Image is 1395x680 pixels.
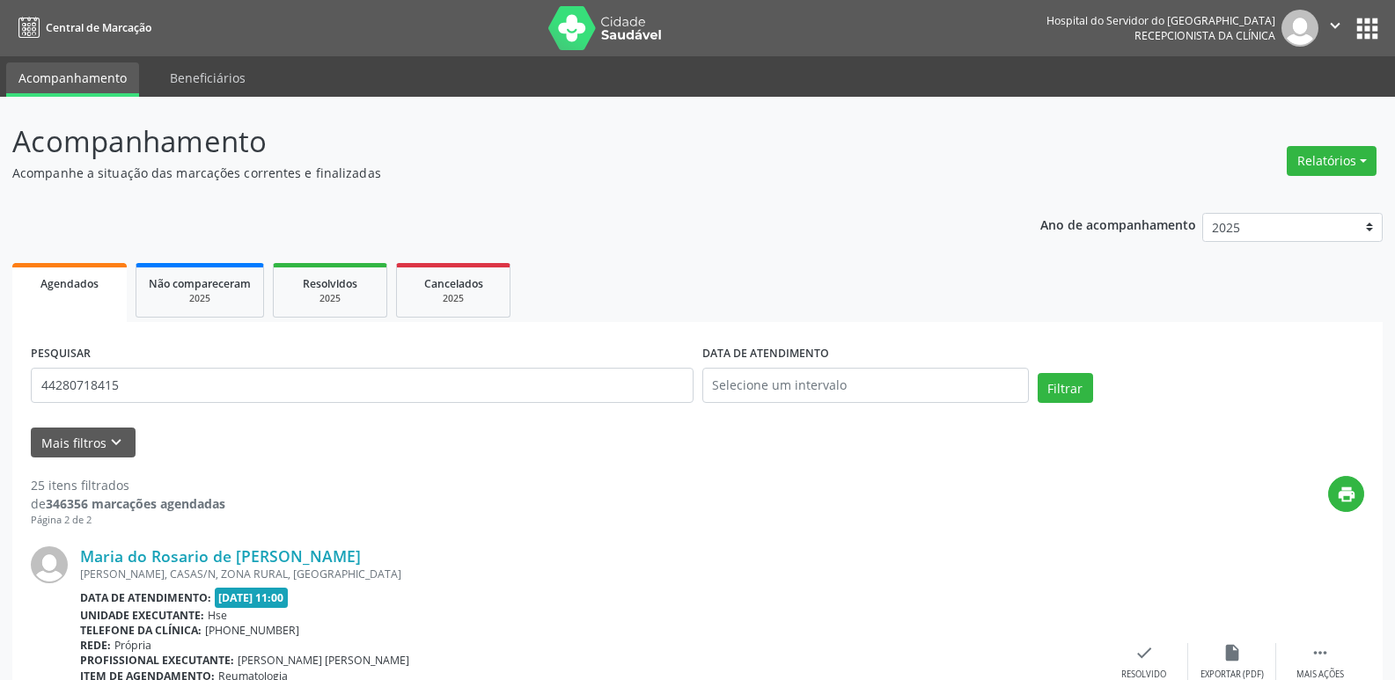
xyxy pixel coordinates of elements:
label: PESQUISAR [31,340,91,368]
div: [PERSON_NAME], CASAS/N, ZONA RURAL, [GEOGRAPHIC_DATA] [80,567,1100,581]
div: 25 itens filtrados [31,476,225,494]
span: Cancelados [424,276,483,291]
p: Acompanhamento [12,120,972,164]
strong: 346356 marcações agendadas [46,495,225,512]
div: Hospital do Servidor do [GEOGRAPHIC_DATA] [1046,13,1275,28]
span: Resolvidos [303,276,357,291]
span: Agendados [40,276,99,291]
i: insert_drive_file [1222,643,1242,662]
button: print [1328,476,1364,512]
a: Central de Marcação [12,13,151,42]
div: 2025 [286,292,374,305]
button: Relatórios [1287,146,1377,176]
button:  [1318,10,1352,47]
img: img [1281,10,1318,47]
div: de [31,494,225,513]
b: Rede: [80,638,111,653]
div: 2025 [409,292,497,305]
span: [PHONE_NUMBER] [205,623,299,638]
a: Acompanhamento [6,62,139,97]
button: apps [1352,13,1383,44]
p: Ano de acompanhamento [1040,213,1196,235]
span: Não compareceram [149,276,251,291]
span: [PERSON_NAME] [PERSON_NAME] [238,653,409,668]
i: print [1337,485,1356,504]
label: DATA DE ATENDIMENTO [702,340,829,368]
span: Hse [208,608,227,623]
div: 2025 [149,292,251,305]
input: Selecione um intervalo [702,368,1029,403]
div: Página 2 de 2 [31,513,225,528]
span: Central de Marcação [46,20,151,35]
b: Unidade executante: [80,608,204,623]
b: Data de atendimento: [80,590,211,605]
a: Beneficiários [158,62,258,93]
img: img [31,546,68,583]
b: Profissional executante: [80,653,234,668]
b: Telefone da clínica: [80,623,202,638]
i: keyboard_arrow_down [106,433,126,452]
button: Filtrar [1038,373,1093,403]
span: Própria [114,638,151,653]
span: [DATE] 11:00 [215,588,289,608]
a: Maria do Rosario de [PERSON_NAME] [80,546,361,566]
span: Recepcionista da clínica [1134,28,1275,43]
i:  [1311,643,1330,662]
p: Acompanhe a situação das marcações correntes e finalizadas [12,164,972,182]
button: Mais filtroskeyboard_arrow_down [31,428,136,458]
input: Nome, código do beneficiário ou CPF [31,368,694,403]
i:  [1325,16,1345,35]
i: check [1134,643,1154,662]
